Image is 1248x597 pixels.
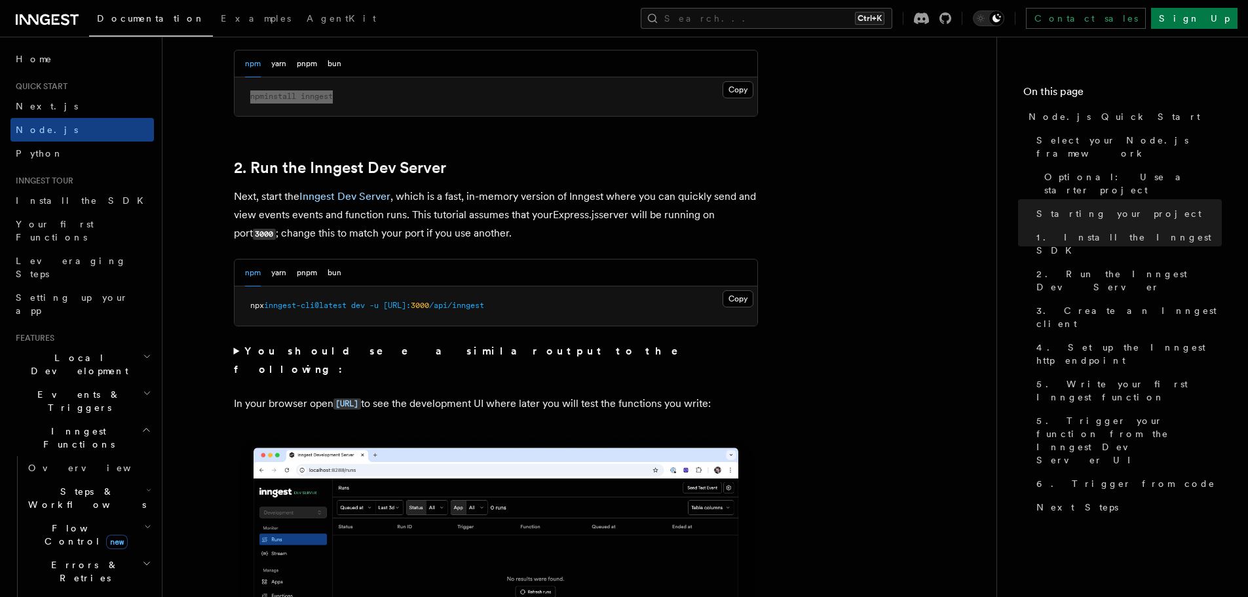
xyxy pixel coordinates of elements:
[1031,409,1222,472] a: 5. Trigger your function from the Inngest Dev Server UI
[10,142,154,165] a: Python
[297,260,317,286] button: pnpm
[1036,477,1215,490] span: 6. Trigger from code
[213,4,299,35] a: Examples
[10,249,154,286] a: Leveraging Steps
[1036,414,1222,467] span: 5. Trigger your function from the Inngest Dev Server UI
[23,456,154,480] a: Overview
[264,92,296,101] span: install
[641,8,892,29] button: Search...Ctrl+K
[16,52,52,66] span: Home
[23,522,144,548] span: Flow Control
[16,256,126,279] span: Leveraging Steps
[10,176,73,186] span: Inngest tour
[10,333,54,343] span: Features
[271,50,286,77] button: yarn
[1036,341,1222,367] span: 4. Set up the Inngest http endpoint
[16,101,78,111] span: Next.js
[221,13,291,24] span: Examples
[973,10,1004,26] button: Toggle dark mode
[1031,225,1222,262] a: 1. Install the Inngest SDK
[328,50,341,77] button: bun
[383,301,411,310] span: [URL]:
[16,125,78,135] span: Node.js
[369,301,379,310] span: -u
[10,81,67,92] span: Quick start
[10,419,154,456] button: Inngest Functions
[1036,231,1222,257] span: 1. Install the Inngest SDK
[1031,262,1222,299] a: 2. Run the Inngest Dev Server
[234,345,697,376] strong: You should see a similar output to the following:
[301,92,333,101] span: inngest
[429,301,484,310] span: /api/inngest
[23,480,154,516] button: Steps & Workflows
[23,553,154,590] button: Errors & Retries
[10,383,154,419] button: Events & Triggers
[307,13,376,24] span: AgentKit
[250,92,264,101] span: npm
[10,47,154,71] a: Home
[106,535,128,549] span: new
[16,148,64,159] span: Python
[1036,501,1118,514] span: Next Steps
[333,398,361,410] code: [URL]
[10,425,142,451] span: Inngest Functions
[234,342,758,379] summary: You should see a similar output to the following:
[10,189,154,212] a: Install the SDK
[23,485,146,511] span: Steps & Workflows
[1031,128,1222,165] a: Select your Node.js framework
[1031,495,1222,519] a: Next Steps
[1031,472,1222,495] a: 6. Trigger from code
[723,290,753,307] button: Copy
[1039,165,1222,202] a: Optional: Use a starter project
[253,229,276,240] code: 3000
[1036,207,1201,220] span: Starting your project
[245,50,261,77] button: npm
[16,292,128,316] span: Setting up your app
[97,13,205,24] span: Documentation
[1031,372,1222,409] a: 5. Write your first Inngest function
[10,388,143,414] span: Events & Triggers
[245,260,261,286] button: npm
[10,212,154,249] a: Your first Functions
[10,286,154,322] a: Setting up your app
[16,195,151,206] span: Install the SDK
[10,346,154,383] button: Local Development
[234,187,758,243] p: Next, start the , which is a fast, in-memory version of Inngest where you can quickly send and vi...
[16,219,94,242] span: Your first Functions
[234,395,758,414] p: In your browser open to see the development UI where later you will test the functions you write:
[264,301,347,310] span: inngest-cli@latest
[1026,8,1146,29] a: Contact sales
[333,397,361,410] a: [URL]
[234,159,446,177] a: 2. Run the Inngest Dev Server
[271,260,286,286] button: yarn
[1023,84,1222,105] h4: On this page
[10,351,143,377] span: Local Development
[1036,267,1222,294] span: 2. Run the Inngest Dev Server
[1023,105,1222,128] a: Node.js Quick Start
[328,260,341,286] button: bun
[28,463,163,473] span: Overview
[297,50,317,77] button: pnpm
[1151,8,1238,29] a: Sign Up
[10,118,154,142] a: Node.js
[89,4,213,37] a: Documentation
[1029,110,1200,123] span: Node.js Quick Start
[299,190,390,202] a: Inngest Dev Server
[250,301,264,310] span: npx
[1031,299,1222,336] a: 3. Create an Inngest client
[1036,377,1222,404] span: 5. Write your first Inngest function
[723,81,753,98] button: Copy
[411,301,429,310] span: 3000
[855,12,884,25] kbd: Ctrl+K
[1044,170,1222,197] span: Optional: Use a starter project
[1031,202,1222,225] a: Starting your project
[1036,134,1222,160] span: Select your Node.js framework
[1031,336,1222,372] a: 4. Set up the Inngest http endpoint
[1036,304,1222,330] span: 3. Create an Inngest client
[299,4,384,35] a: AgentKit
[23,516,154,553] button: Flow Controlnew
[23,558,142,585] span: Errors & Retries
[351,301,365,310] span: dev
[10,94,154,118] a: Next.js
